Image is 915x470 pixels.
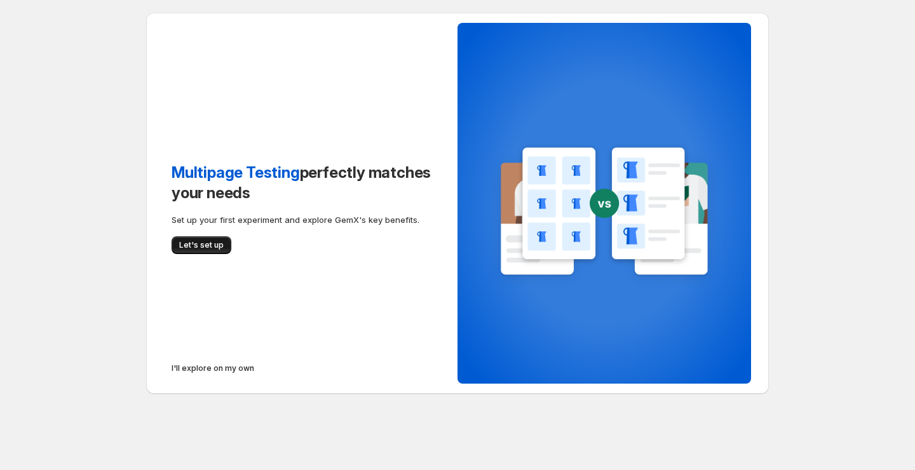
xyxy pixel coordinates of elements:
h2: perfectly matches your needs [172,163,432,203]
button: Let's set up [172,236,231,254]
p: Set up your first experiment and explore GemX's key benefits. [172,213,432,226]
span: I'll explore on my own [172,363,254,373]
span: Multipage Testing [172,163,300,182]
img: multipage-testing-guide-bg [485,142,723,293]
button: I'll explore on my own [164,359,262,377]
span: Let's set up [179,240,224,250]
